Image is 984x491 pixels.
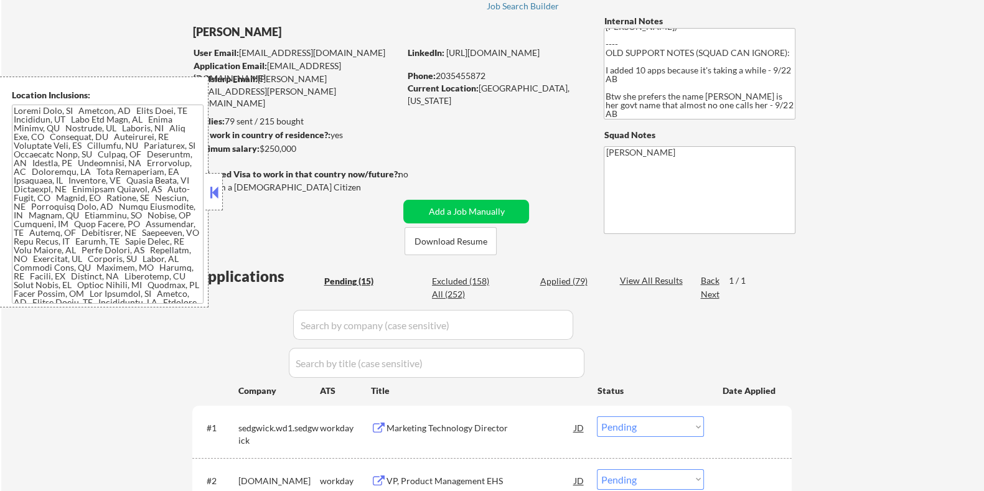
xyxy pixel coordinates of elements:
[206,422,228,434] div: #1
[192,73,399,110] div: [PERSON_NAME][EMAIL_ADDRESS][PERSON_NAME][DOMAIN_NAME]
[192,129,395,141] div: yes
[289,348,584,378] input: Search by title (case sensitive)
[407,70,435,81] strong: Phone:
[192,24,448,40] div: [PERSON_NAME]
[405,227,497,255] button: Download Resume
[722,385,777,397] div: Date Applied
[319,475,370,487] div: workday
[192,73,257,84] strong: Mailslurp Email:
[238,475,319,487] div: [DOMAIN_NAME]
[192,181,403,194] div: Yes, I am a [DEMOGRAPHIC_DATA] Citizen
[12,89,204,101] div: Location Inclusions:
[319,422,370,434] div: workday
[700,288,720,301] div: Next
[193,47,399,59] div: [EMAIL_ADDRESS][DOMAIN_NAME]
[487,2,560,11] div: Job Search Builder
[193,47,238,58] strong: User Email:
[192,115,399,128] div: 79 sent / 215 bought
[386,475,574,487] div: VP, Product Management EHS
[238,385,319,397] div: Company
[206,475,228,487] div: #2
[192,169,400,179] strong: Will need Visa to work in that country now/future?:
[604,15,795,27] div: Internal Notes
[196,269,319,284] div: Applications
[432,288,494,301] div: All (252)
[407,70,583,82] div: 2035455872
[487,1,560,14] a: Job Search Builder
[193,60,399,84] div: [EMAIL_ADDRESS][DOMAIN_NAME]
[403,200,529,223] button: Add a Job Manually
[604,129,795,141] div: Squad Notes
[407,83,478,93] strong: Current Location:
[407,47,444,58] strong: LinkedIn:
[319,385,370,397] div: ATS
[540,275,602,288] div: Applied (79)
[432,275,494,288] div: Excluded (158)
[293,310,573,340] input: Search by company (case sensitive)
[446,47,539,58] a: [URL][DOMAIN_NAME]
[728,274,757,287] div: 1 / 1
[324,275,386,288] div: Pending (15)
[192,129,330,140] strong: Can work in country of residence?:
[619,274,686,287] div: View All Results
[573,416,585,439] div: JD
[193,60,266,71] strong: Application Email:
[597,379,704,401] div: Status
[700,274,720,287] div: Back
[407,82,583,106] div: [GEOGRAPHIC_DATA], [US_STATE]
[386,422,574,434] div: Marketing Technology Director
[238,422,319,446] div: sedgwick.wd1.sedgwick
[370,385,585,397] div: Title
[192,143,259,154] strong: Minimum salary:
[398,168,433,180] div: no
[192,143,399,155] div: $250,000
